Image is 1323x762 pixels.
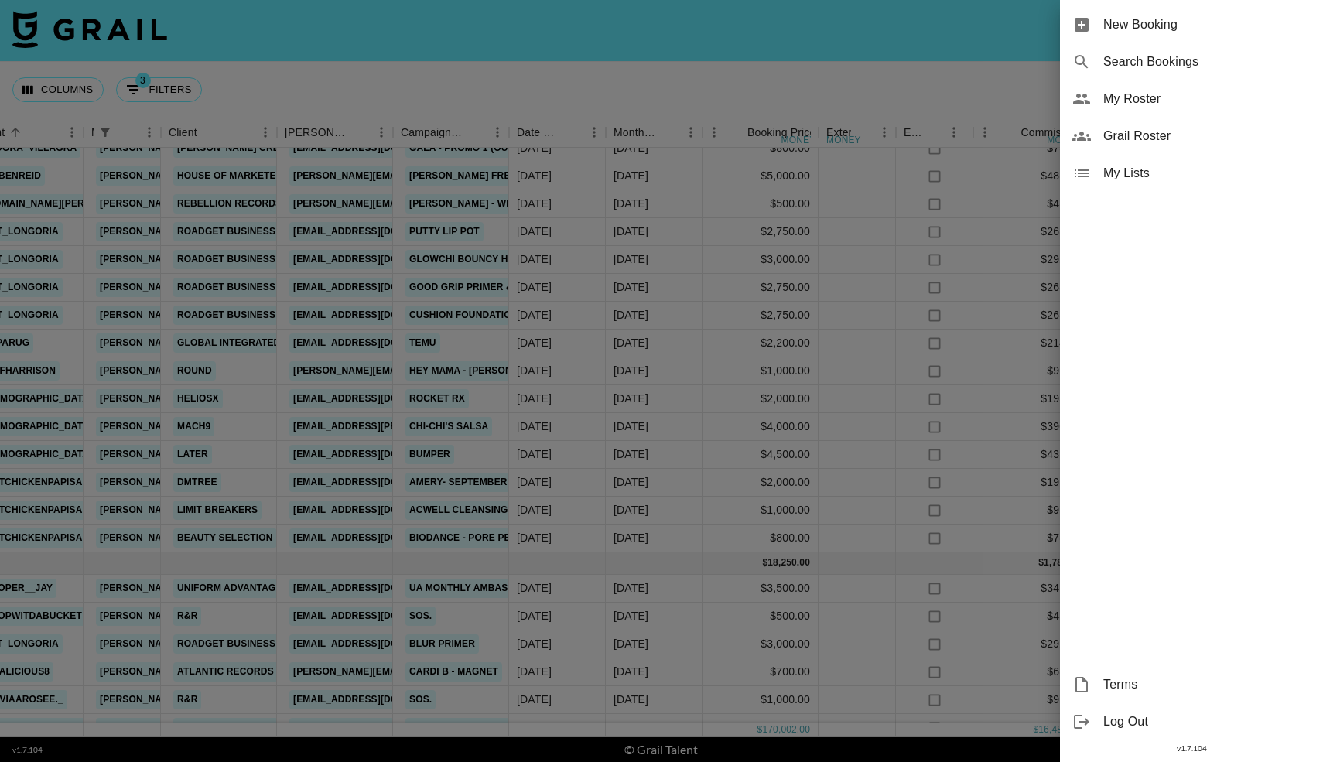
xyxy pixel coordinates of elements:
div: My Roster [1060,80,1323,118]
div: My Lists [1060,155,1323,192]
div: Grail Roster [1060,118,1323,155]
div: Search Bookings [1060,43,1323,80]
span: My Lists [1103,164,1311,183]
span: Terms [1103,675,1311,694]
div: New Booking [1060,6,1323,43]
span: Log Out [1103,712,1311,731]
span: Search Bookings [1103,53,1311,71]
span: My Roster [1103,90,1311,108]
div: Terms [1060,666,1323,703]
span: New Booking [1103,15,1311,34]
span: Grail Roster [1103,127,1311,145]
div: Log Out [1060,703,1323,740]
div: v 1.7.104 [1060,740,1323,757]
